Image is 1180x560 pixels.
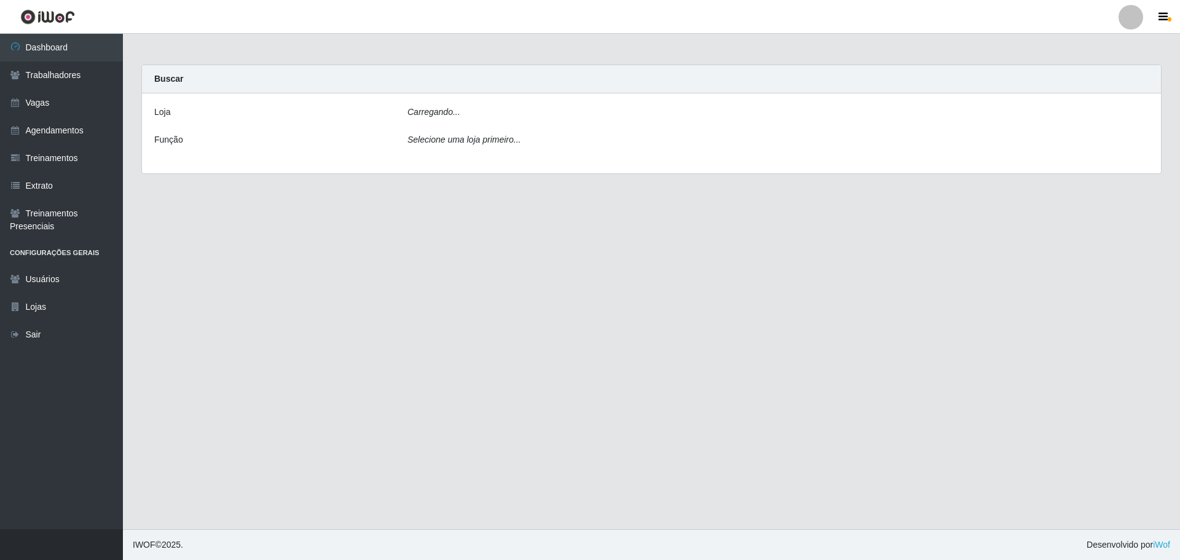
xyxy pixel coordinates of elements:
[154,106,170,119] label: Loja
[1153,540,1170,550] a: iWof
[407,135,521,144] i: Selecione uma loja primeiro...
[133,538,183,551] span: © 2025 .
[20,9,75,25] img: CoreUI Logo
[1087,538,1170,551] span: Desenvolvido por
[154,133,183,146] label: Função
[407,107,460,117] i: Carregando...
[133,540,155,550] span: IWOF
[154,74,183,84] strong: Buscar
